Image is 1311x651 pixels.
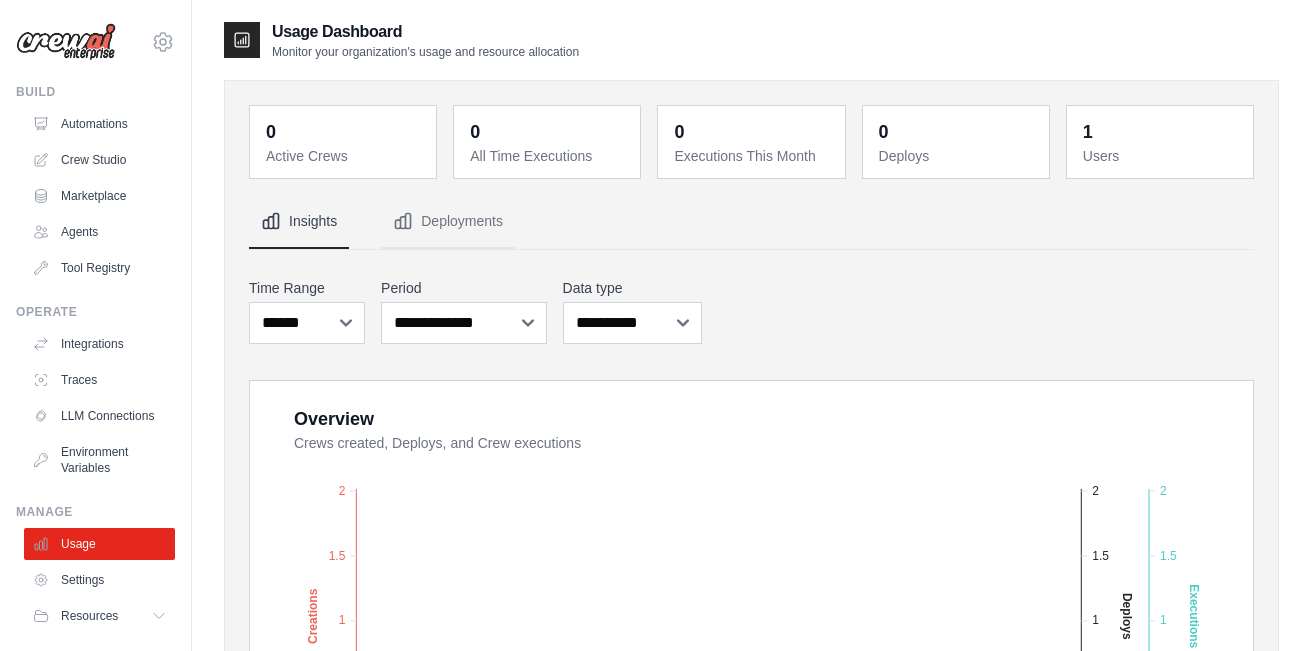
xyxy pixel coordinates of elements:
a: Tool Registry [24,252,175,284]
dt: Crews created, Deploys, and Crew executions [294,433,1229,453]
a: Environment Variables [24,436,175,484]
tspan: 2 [1160,484,1167,498]
p: Monitor your organization's usage and resource allocation [272,44,579,60]
a: Usage [24,528,175,560]
dt: All Time Executions [470,146,628,166]
a: Automations [24,108,175,140]
button: Insights [249,195,349,249]
text: Executions [1187,584,1201,648]
tspan: 1.5 [1092,549,1109,563]
a: Crew Studio [24,144,175,176]
div: 0 [470,118,480,146]
div: Overview [294,405,374,433]
div: 1 [1083,118,1093,146]
dt: Deploys [879,146,1037,166]
img: Logo [16,23,116,61]
a: Marketplace [24,180,175,212]
a: Traces [24,364,175,396]
div: Operate [16,304,175,320]
tspan: 1 [1160,613,1167,627]
dt: Users [1083,146,1241,166]
a: Integrations [24,328,175,360]
dt: Active Crews [266,146,424,166]
dt: Executions This Month [674,146,832,166]
text: Creations [306,588,320,644]
tspan: 1.5 [1160,549,1177,563]
button: Resources [24,600,175,632]
tspan: 1.5 [329,549,346,563]
tspan: 1 [1092,613,1099,627]
text: Deploys [1120,593,1134,640]
tspan: 2 [339,484,346,498]
tspan: 2 [1092,484,1099,498]
tspan: 1 [339,613,346,627]
div: 0 [266,118,276,146]
div: Build [16,84,175,100]
button: Deployments [381,195,515,249]
nav: Tabs [249,195,1254,249]
a: Agents [24,216,175,248]
div: 0 [674,118,684,146]
span: Resources [61,608,118,624]
div: Manage [16,504,175,520]
h2: Usage Dashboard [272,20,579,44]
label: Period [381,278,547,298]
a: LLM Connections [24,400,175,432]
label: Data type [563,278,702,298]
a: Settings [24,564,175,596]
div: 0 [879,118,889,146]
label: Time Range [249,278,365,298]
